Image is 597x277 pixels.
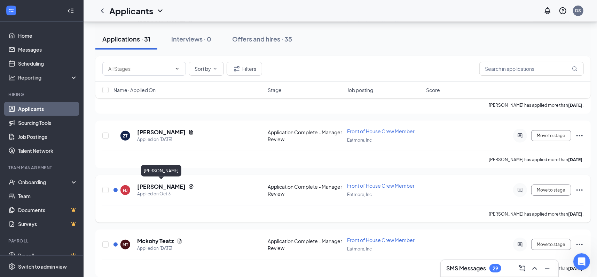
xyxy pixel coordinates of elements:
button: ComposeMessage [517,263,528,274]
svg: Notifications [543,7,552,15]
a: PayrollCrown [18,248,78,262]
p: [PERSON_NAME] has applied more than . [489,157,584,163]
div: Application Complete - Manager Review [268,129,343,143]
svg: Ellipses [575,186,584,194]
div: Reporting [18,74,78,81]
div: [PERSON_NAME] [141,165,181,177]
svg: ActiveChat [516,187,524,193]
span: Eatmore, Inc [347,246,372,252]
span: Eatmore, Inc [347,192,372,197]
a: Scheduling [18,57,78,70]
p: [PERSON_NAME] has applied more than . [489,211,584,217]
span: Front of House Crew Member [347,182,415,189]
svg: Filter [233,65,241,73]
svg: Document [188,129,194,135]
iframe: Intercom live chat [573,253,590,270]
div: DS [575,8,581,14]
div: Applied on Oct 3 [137,190,194,197]
button: ChevronUp [529,263,540,274]
h5: [PERSON_NAME] [137,128,186,136]
svg: Settings [8,263,15,270]
span: Front of House Crew Member [347,237,415,243]
div: Team Management [8,165,76,171]
svg: MagnifyingGlass [572,66,578,72]
svg: ChevronLeft [98,7,107,15]
svg: ComposeMessage [518,264,526,272]
svg: ChevronDown [156,7,164,15]
svg: Ellipses [575,132,584,140]
span: Job posting [347,87,373,93]
a: Applicants [18,102,78,116]
b: [DATE] [568,211,583,217]
a: DocumentsCrown [18,203,78,217]
a: SurveysCrown [18,217,78,231]
svg: Ellipses [575,240,584,249]
a: Sourcing Tools [18,116,78,130]
svg: UserCheck [8,179,15,186]
div: 29 [493,265,498,271]
span: Stage [268,87,282,93]
svg: Analysis [8,74,15,81]
a: Talent Network [18,144,78,158]
div: Applications · 31 [102,35,150,43]
b: [DATE] [568,266,583,271]
h5: Mckohy Teatz [137,237,174,245]
button: Move to stage [531,239,571,250]
a: Home [18,29,78,43]
svg: ChevronUp [531,264,539,272]
svg: Document [177,238,182,244]
h1: Applicants [109,5,153,17]
button: Move to stage [531,185,571,196]
svg: Collapse [67,7,74,14]
span: Name · Applied On [113,87,156,93]
div: Payroll [8,238,76,244]
div: Interviews · 0 [171,35,211,43]
span: Front of House Crew Member [347,128,415,134]
svg: Minimize [543,264,551,272]
svg: WorkstreamLogo [8,7,15,14]
div: ZT [123,133,128,139]
div: Applied on [DATE] [137,136,194,143]
span: Sort by [195,66,211,71]
div: Application Complete - Manager Review [268,183,343,197]
svg: ActiveChat [516,242,524,247]
div: Offers and hires · 35 [232,35,292,43]
button: Filter Filters [227,62,262,76]
div: HJ [123,187,128,193]
h3: SMS Messages [446,264,486,272]
a: Team [18,189,78,203]
span: Score [426,87,440,93]
svg: ChevronDown [174,66,180,72]
button: Minimize [542,263,553,274]
svg: ActiveChat [516,133,524,138]
div: MT [123,242,128,248]
span: Eatmore, Inc [347,137,372,143]
b: [DATE] [568,157,583,162]
a: Messages [18,43,78,57]
button: Sort byChevronDown [189,62,224,76]
div: Hiring [8,91,76,97]
svg: QuestionInfo [559,7,567,15]
svg: ChevronDown [212,66,218,72]
a: Job Postings [18,130,78,144]
input: All Stages [108,65,172,73]
div: Switch to admin view [18,263,67,270]
input: Search in applications [479,62,584,76]
svg: Reapply [188,184,194,189]
button: Move to stage [531,130,571,141]
div: Application Complete - Manager Review [268,238,343,252]
div: Onboarding [18,179,72,186]
div: Applied on [DATE] [137,245,182,252]
h5: [PERSON_NAME] [137,183,186,190]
